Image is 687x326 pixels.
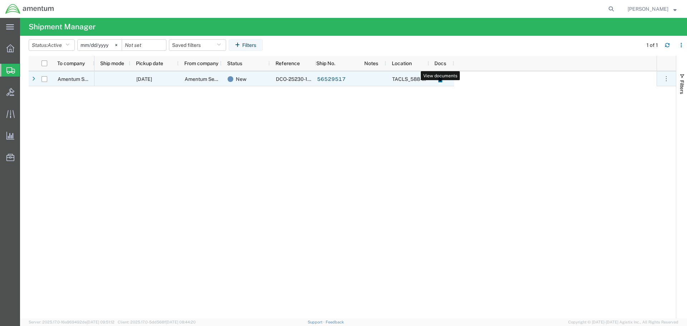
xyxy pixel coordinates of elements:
h4: Shipment Manager [29,18,96,36]
span: Amentum Services, Inc. [58,76,111,82]
span: Joel Floyd [628,5,668,13]
span: New [236,72,247,87]
span: Copyright © [DATE]-[DATE] Agistix Inc., All Rights Reserved [568,319,678,325]
span: Reference [276,60,300,66]
button: Filters [229,39,263,51]
span: Ship No. [316,60,335,66]
div: 1 of 1 [647,42,659,49]
span: Filters [679,80,685,94]
span: Ship mode [100,60,124,66]
button: Saved filters [169,39,226,51]
input: Not set [78,40,122,50]
span: Server: 2025.17.0-16a969492de [29,320,114,324]
span: From company [184,60,218,66]
input: Not set [122,40,166,50]
a: Support [308,320,326,324]
img: logo [5,4,54,14]
a: Feedback [326,320,344,324]
a: 56529517 [317,74,346,85]
span: Status [227,60,242,66]
span: TACLS_588-Dothan, AL [392,76,492,82]
span: [DATE] 09:51:12 [87,320,114,324]
span: [DATE] 08:44:20 [166,320,196,324]
span: DCO-25230-167001 [276,76,322,82]
span: Amentum Services, Inc. [185,76,238,82]
span: Pickup date [136,60,163,66]
span: 08/18/2025 [136,76,152,82]
span: Location [392,60,412,66]
span: Client: 2025.17.0-5dd568f [118,320,196,324]
span: To company [57,60,85,66]
button: [PERSON_NAME] [627,5,677,13]
span: Docs [434,60,446,66]
span: Active [48,42,62,48]
button: Status:Active [29,39,75,51]
span: Notes [364,60,378,66]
